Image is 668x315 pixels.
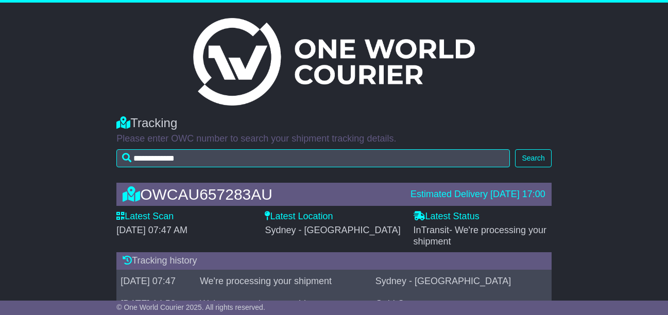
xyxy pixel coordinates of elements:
[116,252,552,270] div: Tracking history
[414,225,547,247] span: InTransit
[116,225,187,235] span: [DATE] 07:47 AM
[196,292,371,315] td: We're processing your shipment
[414,225,547,247] span: - We're processing your shipment
[116,292,196,315] td: [DATE] 14:58
[116,116,552,131] div: Tracking
[371,292,552,315] td: Gold Coast
[116,133,552,145] p: Please enter OWC number to search your shipment tracking details.
[414,211,479,222] label: Latest Status
[410,189,545,200] div: Estimated Delivery [DATE] 17:00
[371,270,552,292] td: Sydney - [GEOGRAPHIC_DATA]
[193,18,474,106] img: Light
[196,270,371,292] td: We're processing your shipment
[117,186,405,203] div: OWCAU657283AU
[515,149,551,167] button: Search
[116,211,174,222] label: Latest Scan
[116,303,265,311] span: © One World Courier 2025. All rights reserved.
[116,270,196,292] td: [DATE] 07:47
[265,211,333,222] label: Latest Location
[265,225,400,235] span: Sydney - [GEOGRAPHIC_DATA]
